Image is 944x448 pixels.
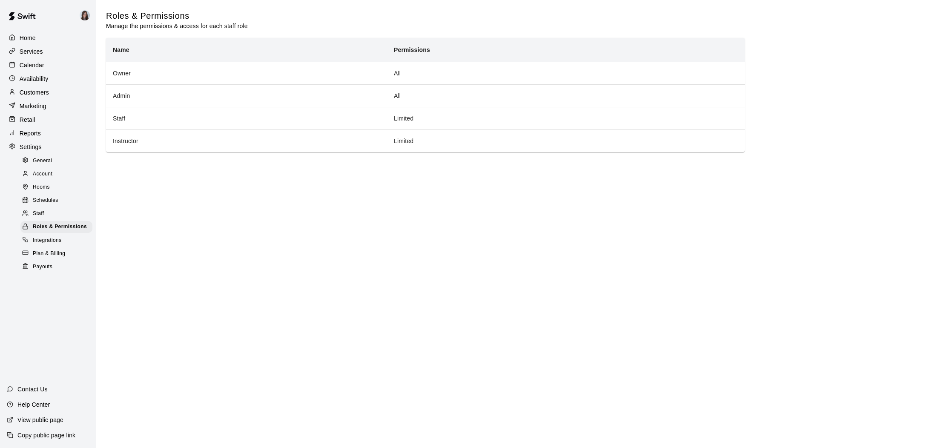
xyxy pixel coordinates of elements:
[33,250,65,258] span: Plan & Billing
[7,113,89,126] a: Retail
[387,62,745,84] td: All
[106,38,745,152] table: simple table
[17,431,75,439] p: Copy public page link
[20,261,92,273] div: Payouts
[20,181,96,194] a: Rooms
[17,416,63,424] p: View public page
[78,7,96,24] div: Renee Ramos
[20,115,35,124] p: Retail
[20,195,92,207] div: Schedules
[106,10,248,22] h5: Roles & Permissions
[106,107,387,129] th: Staff
[33,223,87,231] span: Roles & Permissions
[17,385,48,393] p: Contact Us
[20,194,96,207] a: Schedules
[33,210,44,218] span: Staff
[20,168,92,180] div: Account
[33,263,52,271] span: Payouts
[20,155,92,167] div: General
[7,141,89,153] a: Settings
[20,208,92,220] div: Staff
[7,45,89,58] a: Services
[20,221,96,234] a: Roles & Permissions
[106,129,387,152] th: Instructor
[113,46,129,53] b: Name
[20,221,92,233] div: Roles & Permissions
[20,260,96,273] a: Payouts
[20,248,92,260] div: Plan & Billing
[106,84,387,107] th: Admin
[7,86,89,99] a: Customers
[20,47,43,56] p: Services
[7,72,89,85] a: Availability
[387,107,745,129] td: Limited
[106,22,248,30] p: Manage the permissions & access for each staff role
[20,181,92,193] div: Rooms
[33,183,50,192] span: Rooms
[20,143,42,151] p: Settings
[20,235,92,247] div: Integrations
[20,234,96,247] a: Integrations
[7,100,89,112] a: Marketing
[20,75,49,83] p: Availability
[20,61,44,69] p: Calendar
[33,170,52,178] span: Account
[394,46,430,53] b: Permissions
[7,127,89,140] a: Reports
[106,62,387,84] th: Owner
[20,207,96,221] a: Staff
[80,10,90,20] img: Renee Ramos
[20,34,36,42] p: Home
[7,32,89,44] a: Home
[33,236,62,245] span: Integrations
[387,129,745,152] td: Limited
[20,102,46,110] p: Marketing
[20,167,96,181] a: Account
[17,400,50,409] p: Help Center
[33,157,52,165] span: General
[387,84,745,107] td: All
[20,129,41,138] p: Reports
[20,247,96,260] a: Plan & Billing
[20,88,49,97] p: Customers
[20,154,96,167] a: General
[33,196,58,205] span: Schedules
[7,59,89,72] a: Calendar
